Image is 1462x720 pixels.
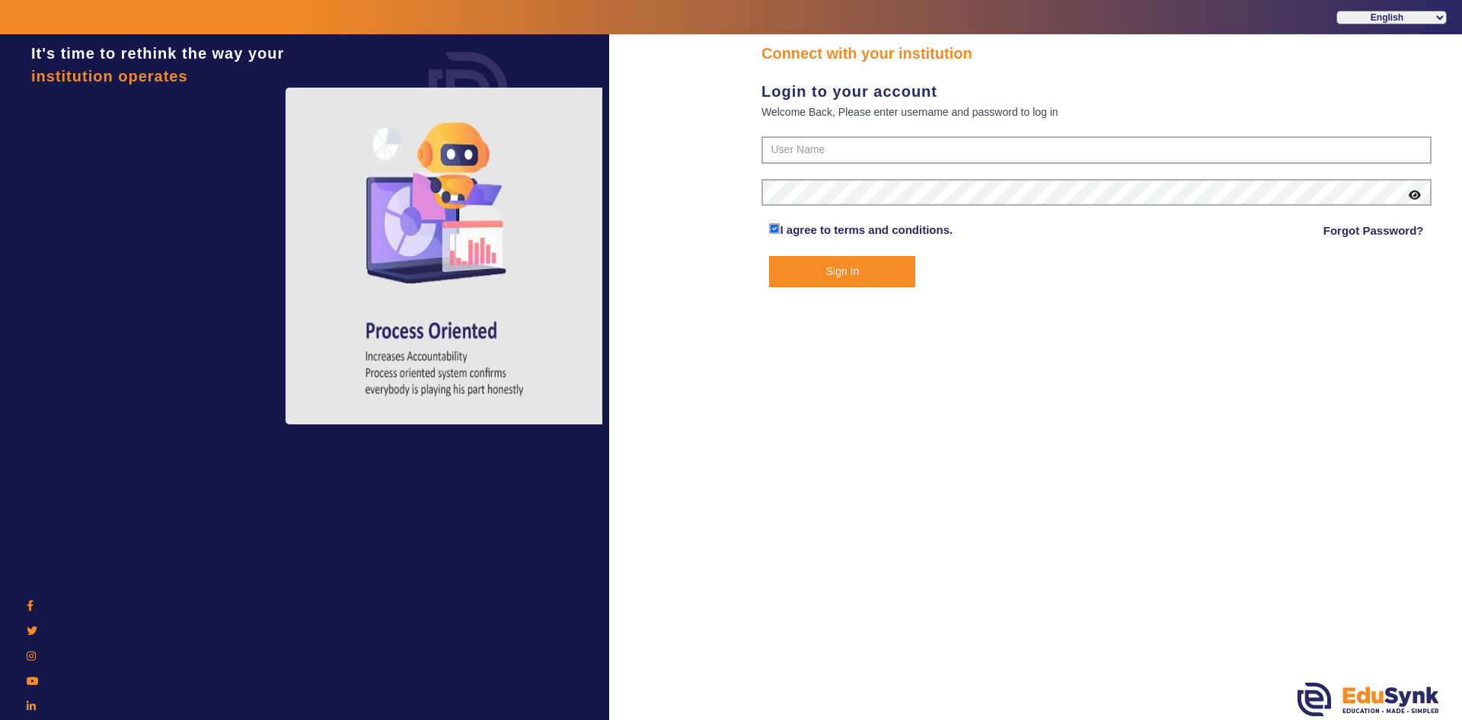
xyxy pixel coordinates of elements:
[31,45,284,62] span: It's time to rethink the way your
[761,103,1432,121] div: Welcome Back, Please enter username and password to log in
[411,34,525,149] img: login.png
[769,256,915,287] button: Sign In
[31,68,188,85] span: institution operates
[761,80,1432,103] div: Login to your account
[761,136,1432,164] input: User Name
[286,88,605,424] img: login4.png
[1323,222,1424,240] a: Forgot Password?
[780,223,953,236] a: I agree to terms and conditions.
[761,42,1432,65] div: Connect with your institution
[1298,683,1439,716] img: edusynk.png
